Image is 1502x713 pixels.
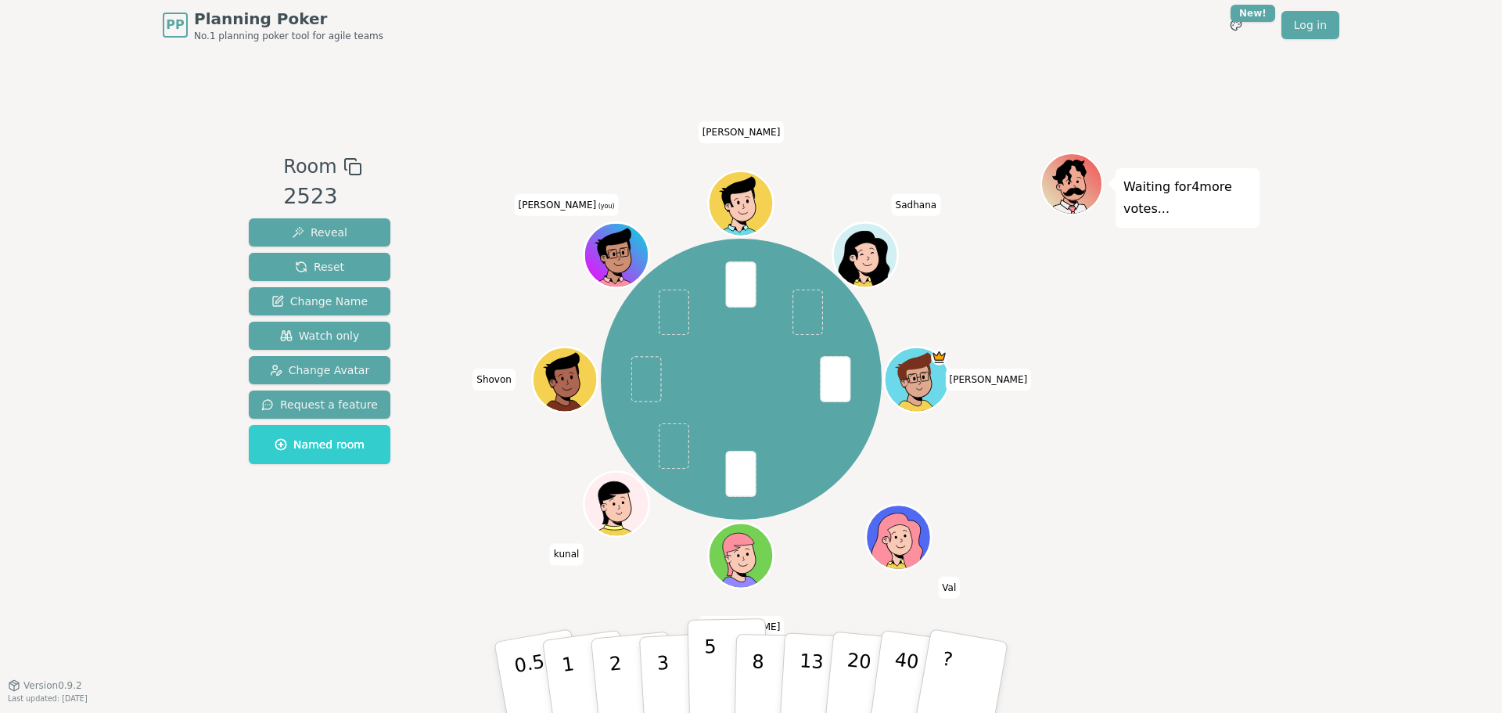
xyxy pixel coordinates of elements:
[1123,176,1252,220] p: Waiting for 4 more votes...
[249,287,390,315] button: Change Name
[473,369,516,391] span: Click to change your name
[249,391,390,419] button: Request a feature
[249,253,390,281] button: Reset
[280,328,360,344] span: Watch only
[586,225,647,286] button: Click to change your avatar
[292,225,347,240] span: Reveal
[194,30,383,42] span: No.1 planning poker tool for agile teams
[270,362,370,378] span: Change Avatar
[699,121,785,143] span: Click to change your name
[295,259,344,275] span: Reset
[249,218,390,247] button: Reveal
[283,153,336,181] span: Room
[283,181,361,213] div: 2523
[166,16,184,34] span: PP
[275,437,365,452] span: Named room
[163,8,383,42] a: PPPlanning PokerNo.1 planning poker tool for agile teams
[249,356,390,384] button: Change Avatar
[938,577,960,599] span: Click to change your name
[596,203,615,210] span: (you)
[8,694,88,703] span: Last updated: [DATE]
[515,194,619,216] span: Click to change your name
[699,616,785,638] span: Click to change your name
[249,322,390,350] button: Watch only
[271,293,368,309] span: Change Name
[1281,11,1339,39] a: Log in
[8,679,82,692] button: Version0.9.2
[194,8,383,30] span: Planning Poker
[550,543,583,565] span: Click to change your name
[249,425,390,464] button: Named room
[261,397,378,412] span: Request a feature
[892,194,941,216] span: Click to change your name
[946,369,1032,391] span: Click to change your name
[23,679,82,692] span: Version 0.9.2
[932,349,948,366] span: spencer is the host
[1231,5,1275,22] div: New!
[1222,11,1250,39] button: New!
